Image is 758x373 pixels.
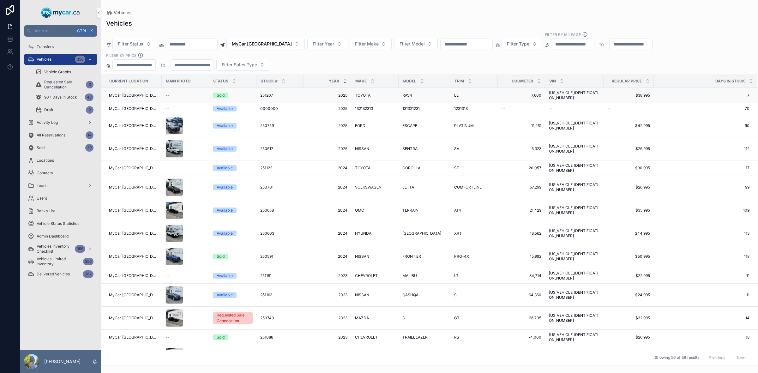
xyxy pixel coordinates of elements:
[454,254,469,259] span: PRO-4X
[355,93,395,98] a: TOYOTA
[654,231,749,236] span: 113
[402,93,412,98] span: RAV4
[607,123,650,128] span: $42,995
[355,273,395,278] a: CHEVROLET
[454,93,494,98] a: LE
[549,271,600,281] span: [US_VEHICLE_IDENTIFICATION_NUMBER]
[549,106,600,111] a: --
[109,123,158,128] a: MyCar [GEOGRAPHIC_DATA]
[109,254,158,259] span: MyCar [GEOGRAPHIC_DATA]
[213,208,253,213] a: Available
[454,123,474,128] span: PLATINUM
[654,273,749,278] a: 11
[112,38,156,50] button: Select Button
[32,104,97,116] a: Draft2
[400,41,425,47] span: Filter Model
[216,59,270,71] button: Select Button
[213,93,253,98] a: Sold
[308,231,347,236] a: 2024
[502,208,541,213] a: 21,429
[308,165,347,171] span: 2024
[394,38,438,50] button: Select Button
[308,146,347,151] span: 2025
[308,123,347,128] a: 2025
[549,106,553,111] span: --
[32,79,97,90] a: Requested Sale Cancellation3
[402,123,447,128] a: ESCAPE
[109,208,158,213] span: MyCar [GEOGRAPHIC_DATA]
[502,106,505,111] span: --
[260,254,273,259] span: 250591
[502,254,541,259] span: 15,992
[355,106,373,111] span: 132132313
[165,165,205,171] a: --
[213,254,253,259] a: Sold
[402,185,447,190] a: JETTA
[109,185,158,190] a: MyCar [GEOGRAPHIC_DATA]
[260,93,300,98] a: 251207
[222,62,257,68] span: Filter Sales Type
[213,165,253,171] a: Available
[549,251,600,262] a: [US_VEHICLE_IDENTIFICATION_NUMBER]
[402,106,420,111] span: 131321231
[654,185,749,190] a: 99
[549,90,600,100] a: [US_VEHICLE_IDENTIFICATION_NUMBER]
[109,165,158,171] a: MyCar [GEOGRAPHIC_DATA]
[402,146,447,151] a: SENTRA
[502,165,541,171] a: 20,057
[24,129,97,141] a: All Reservations14
[106,9,132,16] a: Vehicles
[607,93,650,98] a: $38,995
[260,273,300,278] a: 251181
[654,123,749,128] span: 90
[308,208,347,213] span: 2024
[109,273,158,278] a: MyCar [GEOGRAPHIC_DATA]
[308,106,347,111] span: 2025
[44,69,71,75] span: Vehicle Graphs
[24,25,97,37] button: Jump to...CtrlK
[109,231,158,236] span: MyCar [GEOGRAPHIC_DATA]
[502,273,541,278] span: 84,714
[549,144,600,154] a: [US_VEHICLE_IDENTIFICATION_NUMBER]
[402,273,447,278] a: MALIBU
[607,165,650,171] a: $30,995
[213,106,253,111] a: Available
[24,180,97,191] a: Leads
[454,93,459,98] span: LE
[37,221,79,226] span: Vehicle Status Statistics
[607,273,650,278] span: $22,995
[402,254,421,259] span: FRONTIER
[355,41,379,47] span: Filter Make
[86,131,93,139] div: 14
[502,231,541,236] a: 18,562
[402,254,447,259] a: FRONTIER
[24,193,97,204] a: Users
[114,9,132,16] span: Vehicles
[607,208,650,213] span: $35,995
[165,273,169,278] span: --
[402,165,447,171] a: COROLLA
[454,146,494,151] a: SV
[217,254,225,259] div: Sold
[86,81,93,88] div: 3
[76,28,88,34] span: Ctrl
[502,123,541,128] span: 11,261
[308,254,347,259] a: 2024
[502,146,541,151] span: 5,323
[165,106,169,111] span: --
[260,106,278,111] span: 0000000
[83,258,93,265] div: 356
[217,123,233,129] div: Available
[654,106,749,111] a: 70
[118,41,143,47] span: Filter Status
[313,41,334,47] span: Filter Year
[454,185,494,190] a: COMFORTLINE
[37,272,70,277] span: Delivered Vehicles
[355,165,370,171] span: TOYOTA
[402,123,417,128] span: ESCAPE
[549,121,600,131] span: [US_VEHICLE_IDENTIFICATION_NUMBER]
